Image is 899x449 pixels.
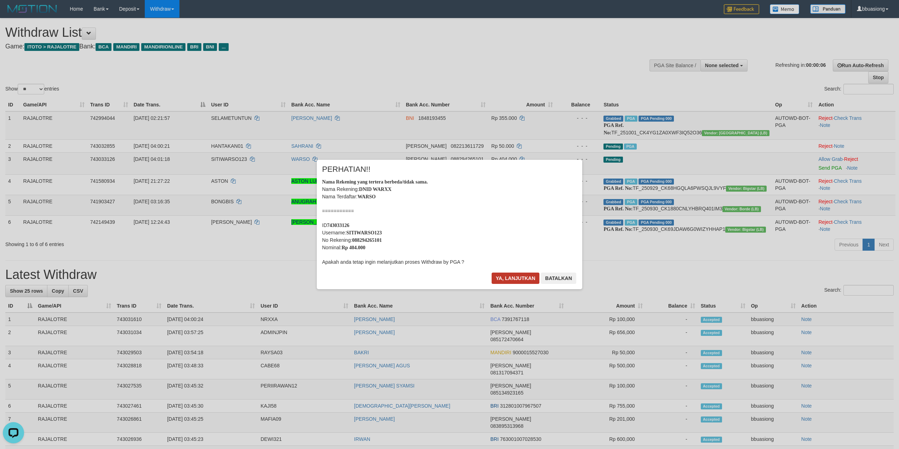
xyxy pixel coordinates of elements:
[327,223,349,228] b: 743033126
[352,238,382,243] b: 088294265101
[322,166,371,173] span: PERHATIAN!!
[322,179,428,185] b: Nama Rekening yang tertera berbeda/tidak sama.
[359,187,391,192] b: DNID WARXX
[346,230,382,235] b: SITIWARSO123
[322,178,577,266] div: Nama Rekening: Nama Terdaftar: =========== ID Username: No Rekening: Nominal: Apakah anda tetap i...
[492,273,540,284] button: Ya, lanjutkan
[357,194,376,199] b: WARSO
[342,245,365,250] b: Rp 404.000
[541,273,576,284] button: Batalkan
[3,3,24,24] button: Open LiveChat chat widget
